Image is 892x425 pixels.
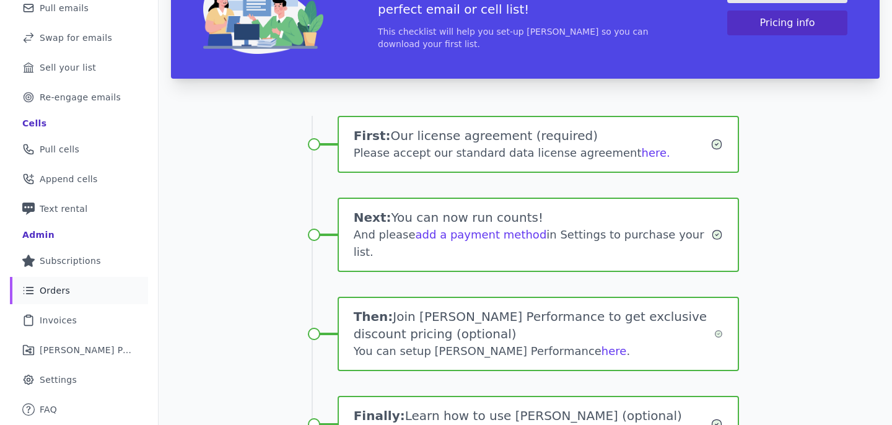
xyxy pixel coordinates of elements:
[354,408,405,423] span: Finally:
[10,195,148,222] a: Text rental
[10,336,148,364] a: [PERSON_NAME] Performance
[10,307,148,334] a: Invoices
[10,24,148,51] a: Swap for emails
[40,143,79,156] span: Pull cells
[354,407,711,424] h1: Learn how to use [PERSON_NAME] (optional)
[40,284,70,297] span: Orders
[354,343,715,360] div: You can setup [PERSON_NAME] Performance .
[727,11,847,35] button: Pricing info
[10,396,148,423] a: FAQ
[40,344,133,356] span: [PERSON_NAME] Performance
[10,165,148,193] a: Append cells
[601,344,627,357] a: here
[10,54,148,81] a: Sell your list
[10,366,148,393] a: Settings
[40,255,101,267] span: Subscriptions
[378,25,673,50] p: This checklist will help you set-up [PERSON_NAME] so you can download your first list.
[354,226,712,261] div: And please in Settings to purchase your list.
[40,91,121,103] span: Re-engage emails
[22,229,55,241] div: Admin
[40,2,89,14] span: Pull emails
[40,203,88,215] span: Text rental
[40,61,96,74] span: Sell your list
[10,247,148,274] a: Subscriptions
[354,144,711,162] div: Please accept our standard data license agreement
[10,136,148,163] a: Pull cells
[416,228,547,241] a: add a payment method
[10,84,148,111] a: Re-engage emails
[354,309,393,324] span: Then:
[22,117,46,129] div: Cells
[354,308,715,343] h1: Join [PERSON_NAME] Performance to get exclusive discount pricing (optional)
[40,374,77,386] span: Settings
[354,210,391,225] span: Next:
[40,403,57,416] span: FAQ
[40,314,77,326] span: Invoices
[10,277,148,304] a: Orders
[40,32,112,44] span: Swap for emails
[354,127,711,144] h1: Our license agreement (required)
[354,128,391,143] span: First:
[40,173,98,185] span: Append cells
[354,209,712,226] h1: You can now run counts!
